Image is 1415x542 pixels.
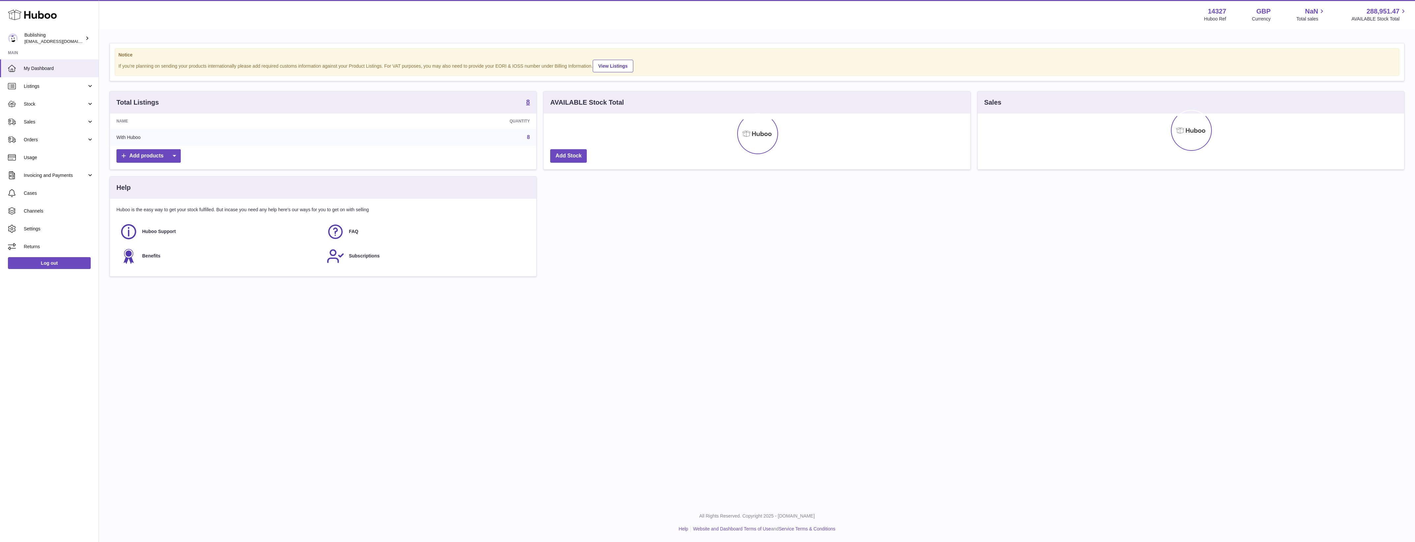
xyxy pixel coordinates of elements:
[1305,7,1318,16] span: NaN
[550,98,624,107] h3: AVAILABLE Stock Total
[526,99,530,107] a: 8
[24,172,87,179] span: Invoicing and Payments
[349,253,380,259] span: Subscriptions
[1204,16,1226,22] div: Huboo Ref
[24,208,94,214] span: Channels
[118,59,1396,72] div: If you're planning on sending your products internationally please add required customs informati...
[120,223,320,241] a: Huboo Support
[1296,16,1326,22] span: Total sales
[327,247,527,265] a: Subscriptions
[693,526,771,531] a: Website and Dashboard Terms of Use
[116,183,131,192] h3: Help
[24,226,94,232] span: Settings
[1256,7,1271,16] strong: GBP
[1351,16,1407,22] span: AVAILABLE Stock Total
[120,247,320,265] a: Benefits
[1208,7,1226,16] strong: 14327
[1351,7,1407,22] a: 288,951.47 AVAILABLE Stock Total
[526,99,530,105] strong: 8
[110,114,335,129] th: Name
[118,52,1396,58] strong: Notice
[24,39,97,44] span: [EMAIL_ADDRESS][DOMAIN_NAME]
[1296,7,1326,22] a: NaN Total sales
[24,119,87,125] span: Sales
[24,101,87,107] span: Stock
[550,149,587,163] a: Add Stock
[691,526,835,532] li: and
[116,98,159,107] h3: Total Listings
[24,65,94,72] span: My Dashboard
[116,149,181,163] a: Add products
[1367,7,1399,16] span: 288,951.47
[24,244,94,250] span: Returns
[24,190,94,196] span: Cases
[142,253,160,259] span: Benefits
[24,32,84,45] div: Bublishing
[110,129,335,146] td: With Huboo
[8,33,18,43] img: internalAdmin-14327@internal.huboo.com
[142,228,176,235] span: Huboo Support
[527,134,530,140] a: 8
[679,526,688,531] a: Help
[349,228,359,235] span: FAQ
[104,513,1410,519] p: All Rights Reserved. Copyright 2025 - [DOMAIN_NAME]
[327,223,527,241] a: FAQ
[24,83,87,89] span: Listings
[593,60,633,72] a: View Listings
[779,526,835,531] a: Service Terms & Conditions
[116,207,530,213] p: Huboo is the easy way to get your stock fulfilled. But incase you need any help here's our ways f...
[8,257,91,269] a: Log out
[24,137,87,143] span: Orders
[335,114,536,129] th: Quantity
[24,154,94,161] span: Usage
[1252,16,1271,22] div: Currency
[984,98,1001,107] h3: Sales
